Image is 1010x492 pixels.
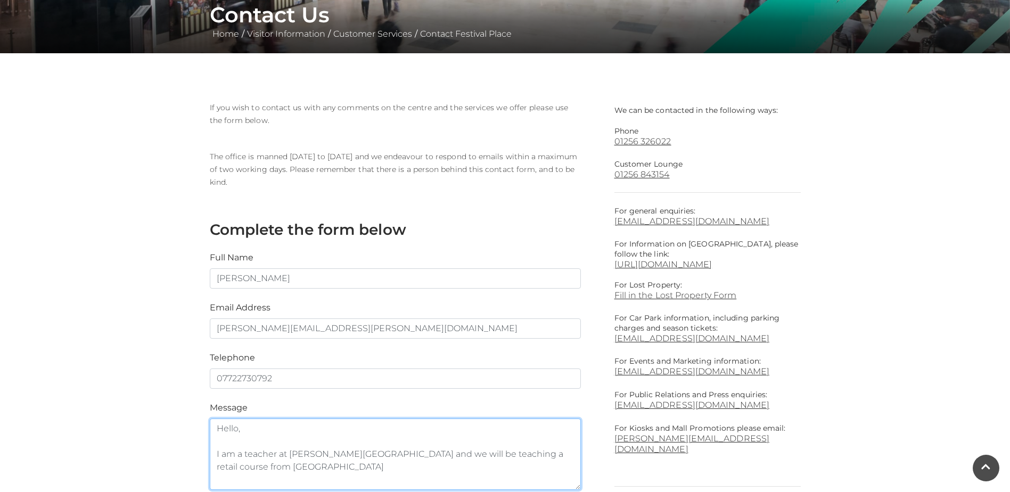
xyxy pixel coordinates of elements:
[614,313,801,333] p: For Car Park information, including parking charges and season tickets:
[417,29,514,39] a: Contact Festival Place
[614,239,801,259] p: For Information on [GEOGRAPHIC_DATA], please follow the link:
[614,433,770,454] a: [PERSON_NAME][EMAIL_ADDRESS][DOMAIN_NAME]
[614,290,801,300] a: Fill in the Lost Property Form
[202,2,809,40] div: / / /
[614,400,770,410] a: [EMAIL_ADDRESS][DOMAIN_NAME]
[210,301,270,314] label: Email Address
[210,29,242,39] a: Home
[210,220,581,239] h3: Complete the form below
[614,423,801,455] p: For Kiosks and Mall Promotions please email:
[614,259,712,269] a: [URL][DOMAIN_NAME]
[210,2,801,28] h1: Contact Us
[614,101,801,116] p: We can be contacted in the following ways:
[614,390,801,411] p: For Public Relations and Press enquiries:
[614,206,801,226] p: For general enquiries:
[210,401,248,414] label: Message
[614,216,801,226] a: [EMAIL_ADDRESS][DOMAIN_NAME]
[244,29,328,39] a: Visitor Information
[210,150,581,188] p: The office is manned [DATE] to [DATE] and we endeavour to respond to emails within a maximum of t...
[614,159,801,169] p: Customer Lounge
[614,126,801,136] p: Phone
[614,136,801,146] a: 01256 326022
[210,251,253,264] label: Full Name
[210,101,581,127] p: If you wish to contact us with any comments on the centre and the services we offer please use th...
[331,29,415,39] a: Customer Services
[614,356,801,377] p: For Events and Marketing information:
[614,169,801,179] a: 01256 843154
[210,351,255,364] label: Telephone
[614,280,801,290] p: For Lost Property:
[614,333,801,343] a: [EMAIL_ADDRESS][DOMAIN_NAME]
[614,366,770,376] a: [EMAIL_ADDRESS][DOMAIN_NAME]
